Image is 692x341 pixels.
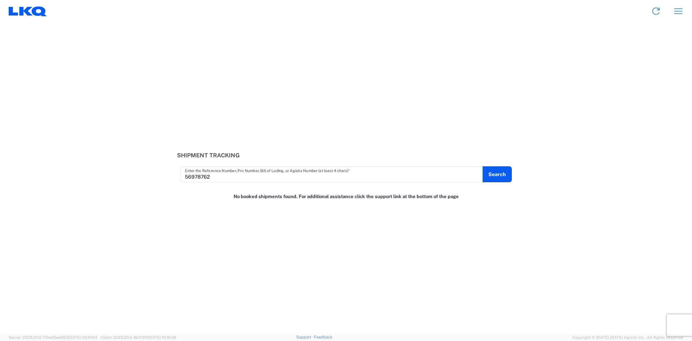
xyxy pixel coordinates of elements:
[314,335,332,339] a: Feedback
[9,335,97,340] span: Server: 2025.20.0-710e05ee653
[572,334,683,341] span: Copyright © [DATE]-[DATE] Agistix Inc., All Rights Reserved
[68,335,97,340] span: [DATE] 09:51:04
[148,335,176,340] span: [DATE] 10:16:38
[101,335,176,340] span: Client: 2025.20.0-8b113f4
[173,190,519,204] div: No booked shipments found. For additional assistance click the support link at the bottom of the ...
[483,166,512,182] button: Search
[296,335,314,339] a: Support
[177,152,515,159] h3: Shipment Tracking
